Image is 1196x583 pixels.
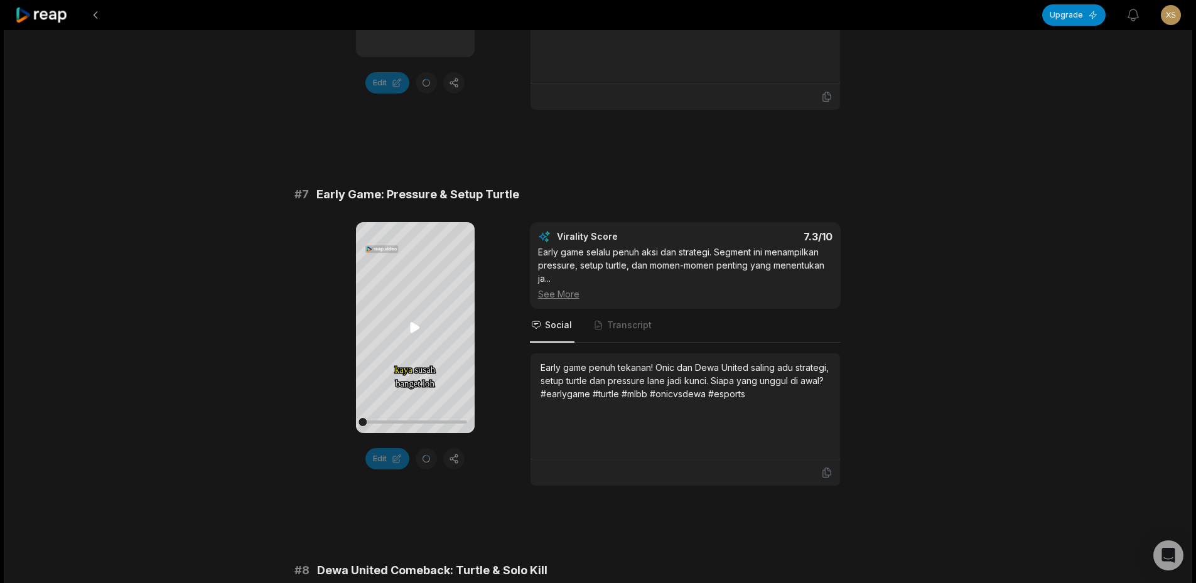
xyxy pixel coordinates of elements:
[294,186,309,203] span: # 7
[538,287,832,301] div: See More
[317,562,547,579] span: Dewa United Comeback: Turtle & Solo Kill
[538,245,832,301] div: Early game selalu penuh aksi dan strategi. Segment ini menampilkan pressure, setup turtle, dan mo...
[607,319,652,331] span: Transcript
[316,186,519,203] span: Early Game: Pressure & Setup Turtle
[557,230,692,243] div: Virality Score
[698,230,832,243] div: 7.3 /10
[530,309,841,343] nav: Tabs
[365,72,409,94] button: Edit
[365,448,409,469] button: Edit
[541,361,830,400] div: Early game penuh tekanan! Onic dan Dewa United saling adu strategi, setup turtle dan pressure lan...
[294,562,310,579] span: # 8
[545,319,572,331] span: Social
[1153,540,1183,570] div: Open Intercom Messenger
[1042,4,1106,26] button: Upgrade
